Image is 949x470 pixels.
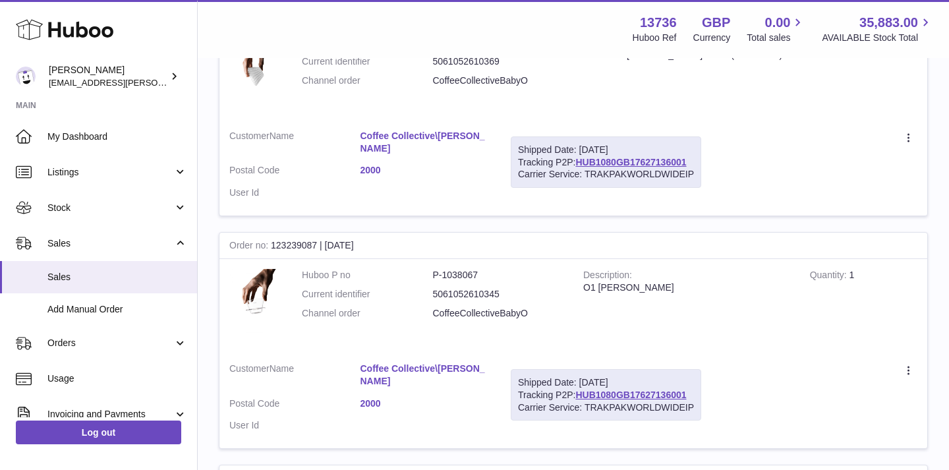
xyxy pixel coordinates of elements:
span: Usage [47,372,187,385]
span: 0.00 [765,14,791,32]
img: 137361742780911.png [229,36,282,107]
span: AVAILABLE Stock Total [822,32,933,44]
dt: Postal Code [229,164,360,180]
strong: 13736 [640,14,677,32]
img: 137361742780376.png [229,269,282,339]
dt: Postal Code [229,397,360,413]
span: Stock [47,202,173,214]
dt: Name [229,130,360,158]
div: Carrier Service: TRAKPAKWORLDWIDEIP [518,168,694,181]
a: 0.00 Total sales [747,14,805,44]
strong: Description [583,270,632,283]
div: Shipped Date: [DATE] [518,144,694,156]
a: Coffee Collective\[PERSON_NAME] [360,363,492,388]
a: Log out [16,421,181,444]
div: Currency [693,32,731,44]
dt: Current identifier [302,55,433,68]
dt: Channel order [302,74,433,87]
span: Customer [229,131,270,141]
div: Carrier Service: TRAKPAKWORLDWIDEIP [518,401,694,414]
div: Shipped Date: [DATE] [518,376,694,389]
dt: User Id [229,187,360,199]
div: 123239087 | [DATE] [219,233,927,259]
dd: P-1038067 [433,269,564,281]
dd: 5061052610369 [433,55,564,68]
div: O1 [PERSON_NAME] [583,281,790,294]
span: Sales [47,237,173,250]
div: Huboo Ref [633,32,677,44]
div: [PERSON_NAME] [49,64,167,89]
span: Customer [229,363,270,374]
dt: Huboo P no [302,269,433,281]
strong: Order no [229,240,271,254]
div: Tracking P2P: [511,369,701,421]
a: HUB1080GB17627136001 [575,157,686,167]
span: Invoicing and Payments [47,408,173,421]
a: Coffee Collective\[PERSON_NAME] [360,130,492,155]
span: Orders [47,337,173,349]
span: [EMAIL_ADDRESS][PERSON_NAME][DOMAIN_NAME] [49,77,264,88]
span: Total sales [747,32,805,44]
dt: User Id [229,419,360,432]
td: 1 [800,26,927,120]
a: HUB1080GB17627136001 [575,390,686,400]
dt: Name [229,363,360,391]
a: 2000 [360,164,492,177]
dd: 5061052610345 [433,288,564,301]
img: horia@orea.uk [16,67,36,86]
a: 35,883.00 AVAILABLE Stock Total [822,14,933,44]
dd: CoffeeCollectiveBabyO [433,74,564,87]
dd: CoffeeCollectiveBabyO [433,307,564,320]
span: 35,883.00 [859,14,918,32]
span: Sales [47,271,187,283]
span: Add Manual Order [47,303,187,316]
span: My Dashboard [47,131,187,143]
span: Listings [47,166,173,179]
dt: Current identifier [302,288,433,301]
dt: Channel order [302,307,433,320]
strong: GBP [702,14,730,32]
div: Tracking P2P: [511,136,701,189]
td: 1 [800,259,927,353]
strong: Quantity [810,270,849,283]
a: 2000 [360,397,492,410]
